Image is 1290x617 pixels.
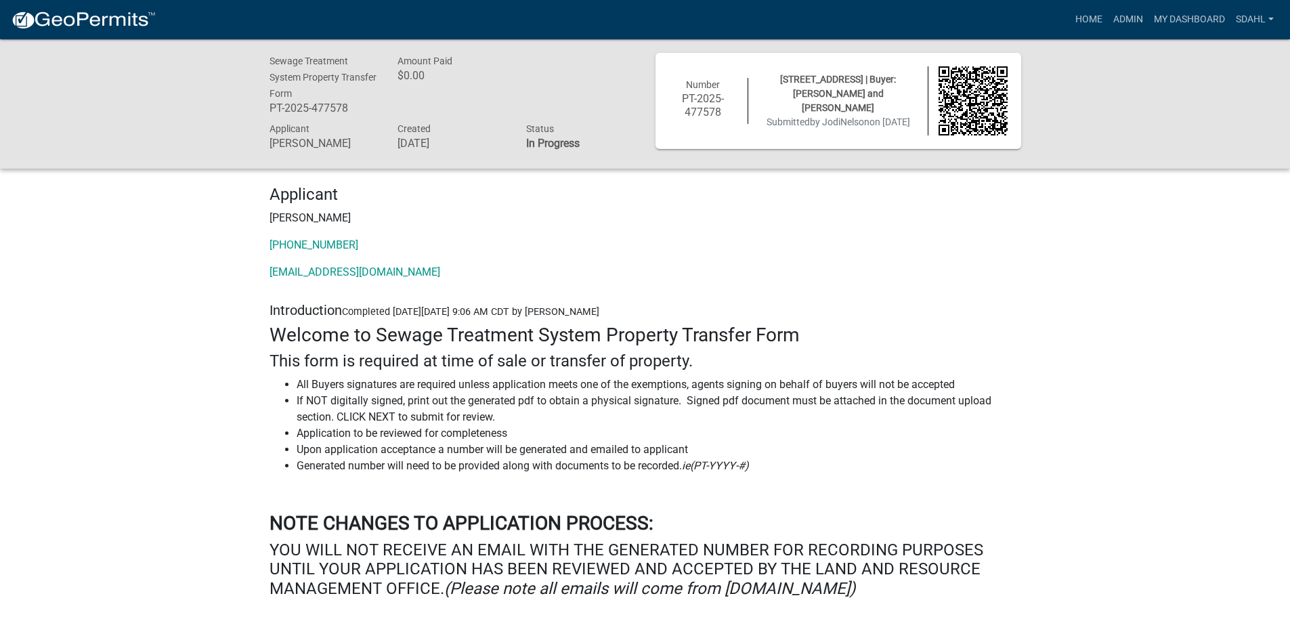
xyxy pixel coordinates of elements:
[270,352,1021,371] h4: This form is required at time of sale or transfer of property.
[270,185,1021,205] h4: Applicant
[297,442,1021,458] li: Upon application acceptance a number will be generated and emailed to applicant
[686,79,720,90] span: Number
[297,425,1021,442] li: Application to be reviewed for completeness
[342,306,599,318] span: Completed [DATE][DATE] 9:06 AM CDT by [PERSON_NAME]
[297,458,1021,474] li: Generated number will need to be provided along with documents to be recorded.
[270,265,440,278] a: [EMAIL_ADDRESS][DOMAIN_NAME]
[397,137,506,150] h6: [DATE]
[1230,7,1279,33] a: sdahl
[270,238,358,251] a: [PHONE_NUMBER]
[270,102,378,114] h6: PT-2025-477578
[270,302,1021,318] h5: Introduction
[1148,7,1230,33] a: My Dashboard
[297,393,1021,425] li: If NOT digitally signed, print out the generated pdf to obtain a physical signature. Signed pdf d...
[397,69,506,82] h6: $0.00
[397,56,452,66] span: Amount Paid
[526,137,580,150] strong: In Progress
[526,123,554,134] span: Status
[270,123,309,134] span: Applicant
[270,540,1021,599] h4: YOU WILL NOT RECEIVE AN EMAIL WITH THE GENERATED NUMBER FOR RECORDING PURPOSES UNTIL YOUR APPLICA...
[270,137,378,150] h6: [PERSON_NAME]
[397,123,431,134] span: Created
[297,377,1021,393] li: All Buyers signatures are required unless application meets one of the exemptions, agents signing...
[669,92,738,118] h6: PT-2025-477578
[270,210,1021,226] p: [PERSON_NAME]
[939,66,1008,135] img: QR code
[444,579,855,598] i: (Please note all emails will come from [DOMAIN_NAME])
[780,74,896,113] span: [STREET_ADDRESS] | Buyer: [PERSON_NAME] and [PERSON_NAME]
[682,459,749,472] i: ie(PT-YYYY-#)
[810,116,869,127] span: by JodiNelson
[270,56,377,99] span: Sewage Treatment System Property Transfer Form
[1070,7,1108,33] a: Home
[1108,7,1148,33] a: Admin
[270,324,1021,347] h3: Welcome to Sewage Treatment System Property Transfer Form
[270,512,653,534] strong: NOTE CHANGES TO APPLICATION PROCESS:
[767,116,910,127] span: Submitted on [DATE]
